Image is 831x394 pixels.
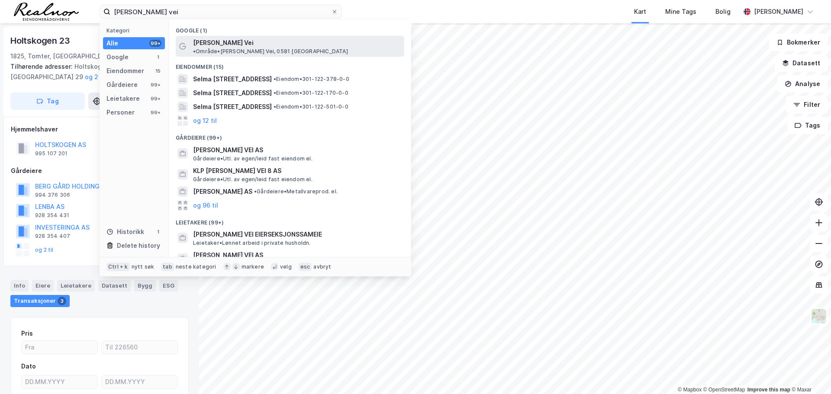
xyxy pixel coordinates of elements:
[14,3,79,21] img: realnor-logo.934646d98de889bb5806.png
[10,51,116,61] div: 1825, Tomter, [GEOGRAPHIC_DATA]
[193,240,311,247] span: Leietaker • Lønnet arbeid i private husholdn.
[10,93,85,110] button: Tag
[21,361,36,372] div: Dato
[32,280,54,291] div: Eiere
[10,295,70,307] div: Transaksjoner
[193,176,312,183] span: Gårdeiere • Utl. av egen/leid fast eiendom el.
[169,212,411,228] div: Leietakere (99+)
[254,188,338,195] span: Gårdeiere • Metallvareprod. el.
[193,229,401,240] span: [PERSON_NAME] VEI EIERSEKSJONSSAMEIE
[280,263,292,270] div: velg
[274,103,276,110] span: •
[169,57,411,72] div: Eiendommer (15)
[747,387,790,393] a: Improve this map
[769,34,828,51] button: Bokmerker
[149,40,161,47] div: 99+
[786,96,828,113] button: Filter
[106,93,140,104] div: Leietakere
[22,375,97,388] input: DD.MM.YYYY
[299,263,312,271] div: esc
[775,54,828,72] button: Datasett
[703,387,745,393] a: OpenStreetMap
[193,145,401,155] span: [PERSON_NAME] VEI AS
[57,280,95,291] div: Leietakere
[11,124,188,135] div: Hjemmelshaver
[193,48,196,54] span: •
[106,38,118,48] div: Alle
[106,52,129,62] div: Google
[11,166,188,176] div: Gårdeiere
[155,54,161,61] div: 1
[193,102,272,112] span: Selma [STREET_ADDRESS]
[110,5,331,18] input: Søk på adresse, matrikkel, gårdeiere, leietakere eller personer
[106,263,130,271] div: Ctrl + k
[102,375,177,388] input: DD.MM.YYYY
[176,263,216,270] div: neste kategori
[35,192,70,199] div: 994 376 306
[811,308,827,324] img: Z
[754,6,803,17] div: [PERSON_NAME]
[106,107,135,118] div: Personer
[35,233,70,240] div: 928 354 407
[35,212,69,219] div: 928 354 431
[22,341,97,354] input: Fra
[155,67,161,74] div: 15
[715,6,731,17] div: Bolig
[132,263,155,270] div: nytt søk
[777,75,828,93] button: Analyse
[149,81,161,88] div: 99+
[193,166,401,176] span: KLP [PERSON_NAME] VEI 8 AS
[274,76,349,83] span: Eiendom • 301-122-378-0-0
[21,328,33,339] div: Pris
[787,117,828,134] button: Tags
[665,6,696,17] div: Mine Tags
[10,280,29,291] div: Info
[149,109,161,116] div: 99+
[634,6,646,17] div: Kart
[193,155,312,162] span: Gårdeiere • Utl. av egen/leid fast eiendom el.
[169,128,411,143] div: Gårdeiere (99+)
[149,95,161,102] div: 99+
[313,263,331,270] div: avbryt
[58,297,66,305] div: 3
[169,20,411,36] div: Google (1)
[161,263,174,271] div: tab
[274,103,348,110] span: Eiendom • 301-122-501-0-0
[10,63,74,70] span: Tilhørende adresser:
[98,280,131,291] div: Datasett
[102,341,177,354] input: Til 226560
[274,76,276,82] span: •
[193,48,348,55] span: Område • [PERSON_NAME] Vei, 0581 [GEOGRAPHIC_DATA]
[155,228,161,235] div: 1
[159,280,178,291] div: ESG
[254,188,257,195] span: •
[134,280,156,291] div: Bygg
[788,352,831,394] iframe: Chat Widget
[193,186,252,197] span: [PERSON_NAME] AS
[10,61,182,82] div: Holtskogen 25, Holtskogen 27, [GEOGRAPHIC_DATA] 29
[193,115,217,126] button: og 12 til
[10,34,71,48] div: Holtskogen 23
[788,352,831,394] div: Kontrollprogram for chat
[106,66,144,76] div: Eiendommer
[35,150,68,157] div: 995 107 201
[193,38,254,48] span: [PERSON_NAME] Vei
[106,80,138,90] div: Gårdeiere
[242,263,264,270] div: markere
[678,387,702,393] a: Mapbox
[117,240,160,251] div: Delete history
[274,90,276,96] span: •
[193,250,401,260] span: [PERSON_NAME] VEI AS
[274,90,348,96] span: Eiendom • 301-122-170-0-0
[193,88,272,98] span: Selma [STREET_ADDRESS]
[106,27,165,34] div: Kategori
[193,200,218,211] button: og 96 til
[193,74,272,84] span: Selma [STREET_ADDRESS]
[106,227,144,237] div: Historikk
